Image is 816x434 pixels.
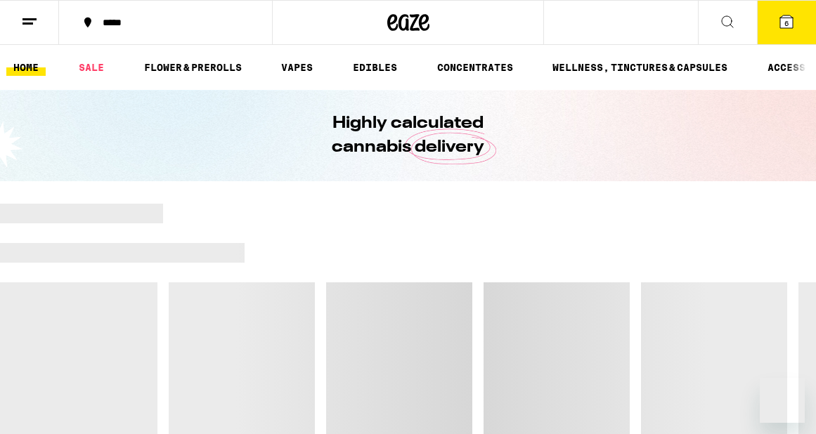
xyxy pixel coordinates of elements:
[292,112,524,159] h1: Highly calculated cannabis delivery
[760,378,805,423] iframe: Button to launch messaging window
[6,59,46,76] a: HOME
[274,59,320,76] a: VAPES
[137,59,249,76] a: FLOWER & PREROLLS
[430,59,520,76] a: CONCENTRATES
[72,59,111,76] a: SALE
[757,1,816,44] button: 6
[346,59,404,76] a: EDIBLES
[784,19,789,27] span: 6
[545,59,734,76] a: WELLNESS, TINCTURES & CAPSULES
